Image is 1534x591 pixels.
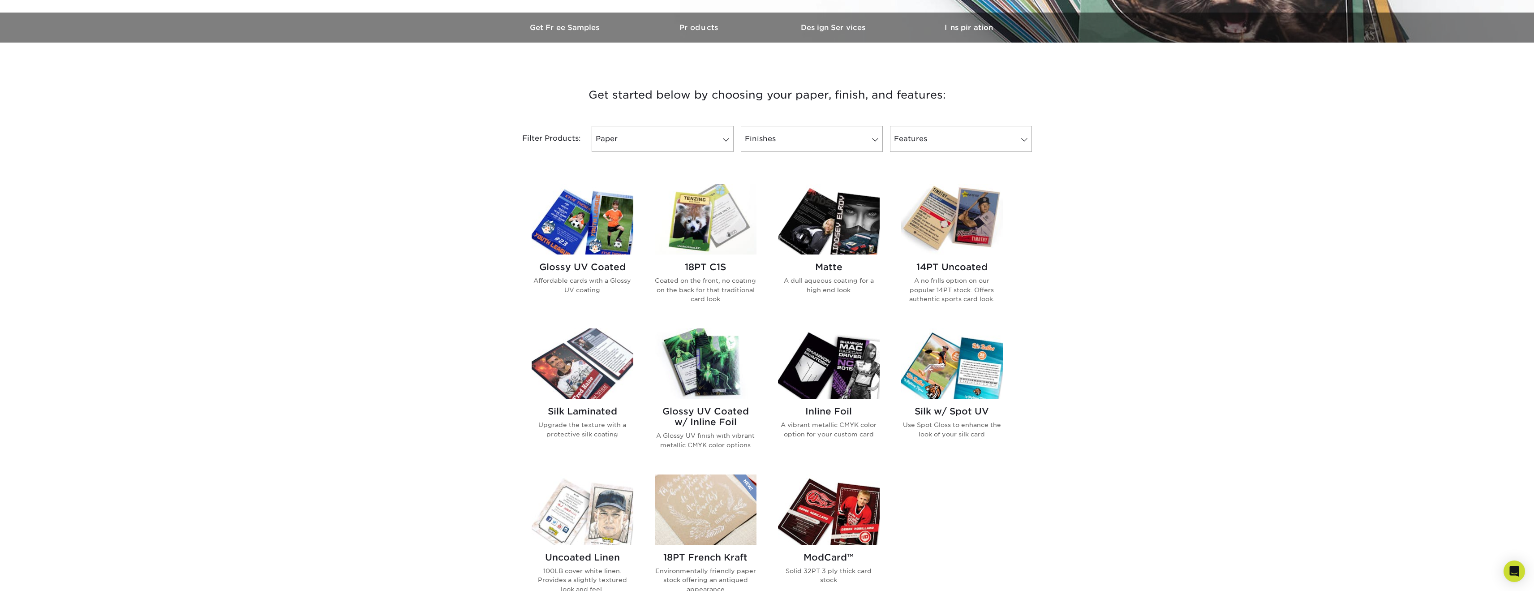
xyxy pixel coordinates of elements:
[778,262,880,272] h2: Matte
[532,276,633,294] p: Affordable cards with a Glossy UV coating
[901,184,1003,318] a: 14PT Uncoated Trading Cards 14PT Uncoated A no frills option on our popular 14PT stock. Offers au...
[655,276,756,303] p: Coated on the front, no coating on the back for that traditional card look
[532,328,633,399] img: Silk Laminated Trading Cards
[741,126,883,152] a: Finishes
[778,276,880,294] p: A dull aqueous coating for a high end look
[778,328,880,464] a: Inline Foil Trading Cards Inline Foil A vibrant metallic CMYK color option for your custom card
[901,406,1003,417] h2: Silk w/ Spot UV
[655,328,756,464] a: Glossy UV Coated w/ Inline Foil Trading Cards Glossy UV Coated w/ Inline Foil A Glossy UV finish ...
[778,566,880,585] p: Solid 32PT 3 ply thick card stock
[505,75,1029,115] h3: Get started below by choosing your paper, finish, and features:
[1504,561,1525,582] div: Open Intercom Messenger
[778,184,880,255] img: Matte Trading Cards
[890,126,1032,152] a: Features
[767,13,902,43] a: Design Services
[655,328,756,399] img: Glossy UV Coated w/ Inline Foil Trading Cards
[901,328,1003,399] img: Silk w/ Spot UV Trading Cards
[532,475,633,545] img: Uncoated Linen Trading Cards
[532,552,633,563] h2: Uncoated Linen
[655,431,756,449] p: A Glossy UV finish with vibrant metallic CMYK color options
[655,184,756,255] img: 18PT C1S Trading Cards
[655,184,756,318] a: 18PT C1S Trading Cards 18PT C1S Coated on the front, no coating on the back for that traditional ...
[901,184,1003,255] img: 14PT Uncoated Trading Cards
[532,328,633,464] a: Silk Laminated Trading Cards Silk Laminated Upgrade the texture with a protective silk coating
[655,262,756,272] h2: 18PT C1S
[778,420,880,439] p: A vibrant metallic CMYK color option for your custom card
[633,23,767,32] h3: Products
[498,23,633,32] h3: Get Free Samples
[901,328,1003,464] a: Silk w/ Spot UV Trading Cards Silk w/ Spot UV Use Spot Gloss to enhance the look of your silk card
[778,184,880,318] a: Matte Trading Cards Matte A dull aqueous coating for a high end look
[532,262,633,272] h2: Glossy UV Coated
[778,406,880,417] h2: Inline Foil
[902,13,1036,43] a: Inspiration
[778,552,880,563] h2: ModCard™
[778,475,880,545] img: ModCard™ Trading Cards
[901,420,1003,439] p: Use Spot Gloss to enhance the look of your silk card
[767,23,902,32] h3: Design Services
[901,262,1003,272] h2: 14PT Uncoated
[592,126,734,152] a: Paper
[532,184,633,255] img: Glossy UV Coated Trading Cards
[655,406,756,427] h2: Glossy UV Coated w/ Inline Foil
[655,552,756,563] h2: 18PT French Kraft
[734,475,756,501] img: New Product
[532,184,633,318] a: Glossy UV Coated Trading Cards Glossy UV Coated Affordable cards with a Glossy UV coating
[498,13,633,43] a: Get Free Samples
[901,276,1003,303] p: A no frills option on our popular 14PT stock. Offers authentic sports card look.
[655,475,756,545] img: 18PT French Kraft Trading Cards
[532,406,633,417] h2: Silk Laminated
[633,13,767,43] a: Products
[778,328,880,399] img: Inline Foil Trading Cards
[498,126,588,152] div: Filter Products:
[902,23,1036,32] h3: Inspiration
[532,420,633,439] p: Upgrade the texture with a protective silk coating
